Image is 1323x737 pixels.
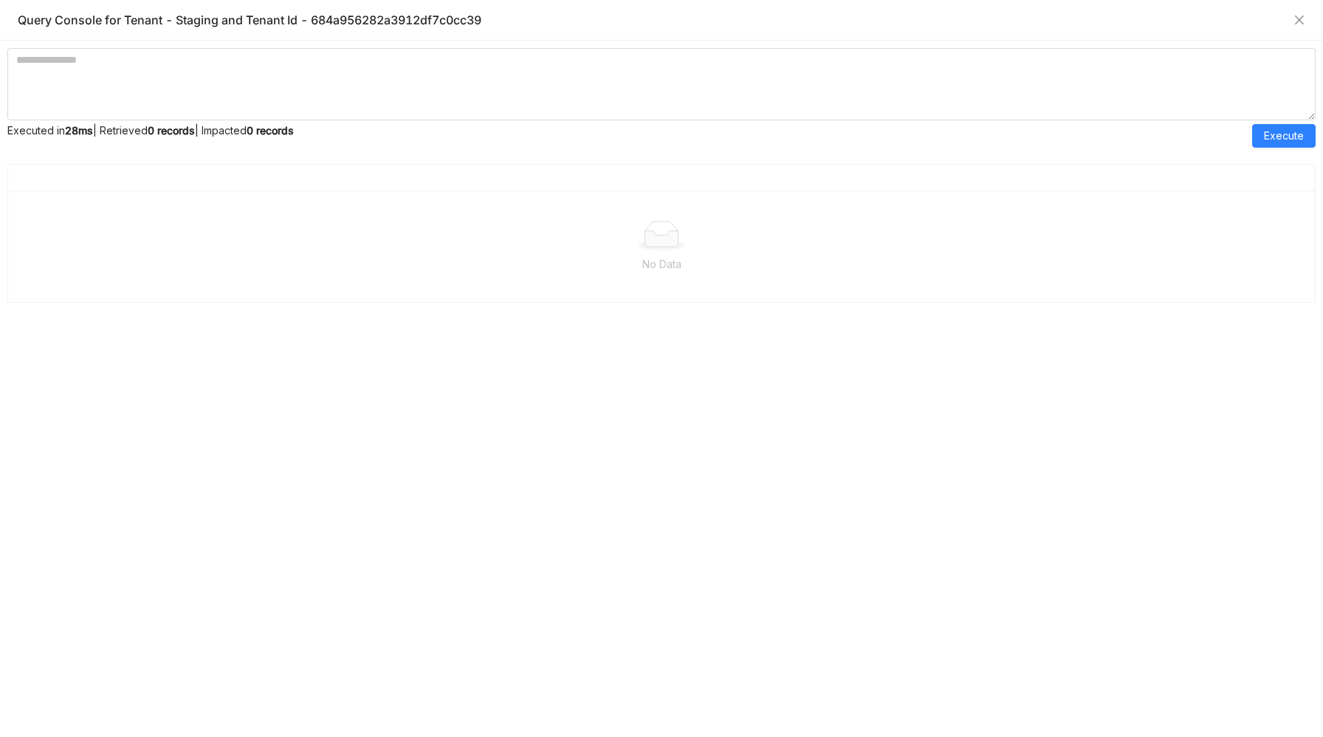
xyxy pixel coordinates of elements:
[7,124,1252,148] div: Executed in | Retrieved | Impacted
[1264,128,1304,144] span: Execute
[1293,14,1305,26] button: Close
[65,124,93,137] strong: 28ms
[148,124,195,137] strong: 0 records
[247,124,294,137] strong: 0 records
[14,256,1309,272] p: No Data
[1252,124,1316,148] button: Execute
[18,12,1286,28] div: Query Console for Tenant - Staging and Tenant Id - 684a956282a3912df7c0cc39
